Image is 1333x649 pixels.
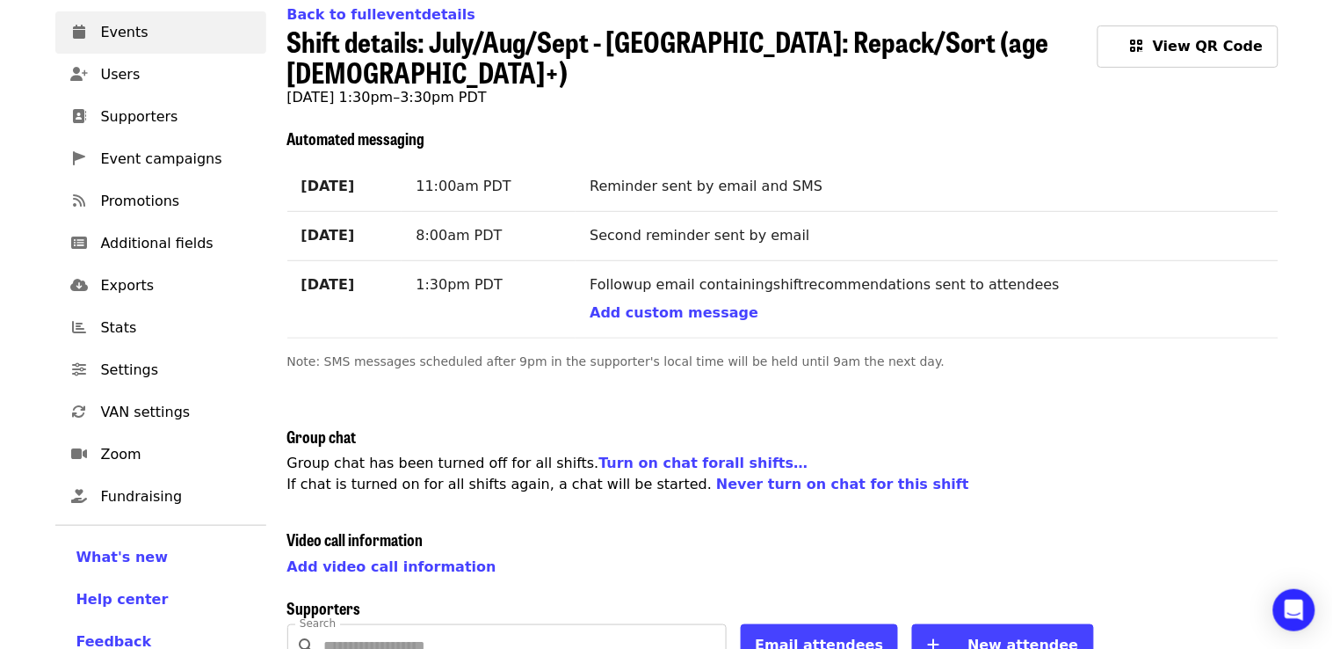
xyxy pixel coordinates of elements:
span: 11:00am PDT [416,178,511,194]
i: address-book icon [73,108,87,125]
i: pennant icon [74,150,86,167]
strong: [DATE] [301,227,355,244]
span: 8:00am PDT [416,227,502,244]
a: Promotions [55,180,266,222]
a: What's new [76,547,245,568]
span: Automated messaging [287,127,425,149]
span: Additional fields [101,233,252,254]
a: VAN settings [55,391,266,434]
strong: [DATE] [301,178,355,194]
a: Additional fields [55,222,266,265]
a: Stats [55,307,266,349]
strong: [DATE] [301,276,355,293]
a: Supporters [55,96,266,138]
a: Fundraising [55,476,266,518]
span: Group chat has been turned off for all shifts . If chat is turned on for all shifts again, a chat... [287,455,970,492]
a: Users [55,54,266,96]
a: Zoom [55,434,266,476]
a: Exports [55,265,266,307]
span: 1:30pm PDT [416,276,503,293]
a: Add video call information [287,558,496,575]
span: Fundraising [101,486,252,507]
td: Followup email containing shift recommendations sent to attendees [576,260,1278,338]
a: Events [55,11,266,54]
span: VAN settings [101,402,252,423]
span: Users [101,64,252,85]
a: Turn on chat forall shifts… [599,455,808,471]
a: View QR Code [1098,26,1278,87]
i: list-alt icon [72,235,88,252]
label: Search [300,619,336,630]
a: Event campaigns [55,138,266,180]
i: cloud-download icon [71,277,89,294]
span: Exports [101,275,252,296]
span: Group chat [287,425,357,448]
span: What's new [76,549,169,565]
i: rss icon [74,193,86,209]
i: sync icon [73,404,87,420]
span: Help center [76,591,169,608]
i: qrcode icon [1130,38,1142,55]
span: Settings [101,360,252,381]
span: View QR Code [1153,38,1263,55]
i: sliders-h icon [73,361,87,378]
span: Note: SMS messages scheduled after 9pm in the supporter's local time will be held until 9am the n... [287,354,945,368]
a: Back to fulleventdetails [287,6,476,23]
p: [DATE] 1:30pm–3:30pm PDT [287,87,1279,108]
a: Help center [76,589,245,610]
span: Shift details: July/Aug/Sept - [GEOGRAPHIC_DATA]: Repack/Sort (age [DEMOGRAPHIC_DATA]+) [287,20,1049,92]
span: Supporters [101,106,252,128]
button: Add custom message [590,303,758,324]
i: video icon [72,446,88,463]
i: hand-holding-heart icon [72,488,88,505]
td: Second reminder sent by email [576,211,1278,260]
i: chart-bar icon [73,319,87,336]
span: Supporters [287,596,361,619]
span: Event campaigns [101,149,252,170]
span: Stats [101,317,252,339]
span: Add custom message [590,304,758,321]
button: View QR Code [1098,26,1278,68]
i: user-plus icon [71,66,89,83]
span: Events [101,22,252,43]
td: Reminder sent by email and SMS [576,163,1278,211]
span: Promotions [101,191,252,212]
button: Never turn on chat for this shift [716,474,969,495]
span: Zoom [101,444,252,465]
div: Open Intercom Messenger [1273,589,1315,631]
i: calendar icon [74,24,86,40]
a: Settings [55,349,266,391]
span: Video call information [287,528,424,551]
